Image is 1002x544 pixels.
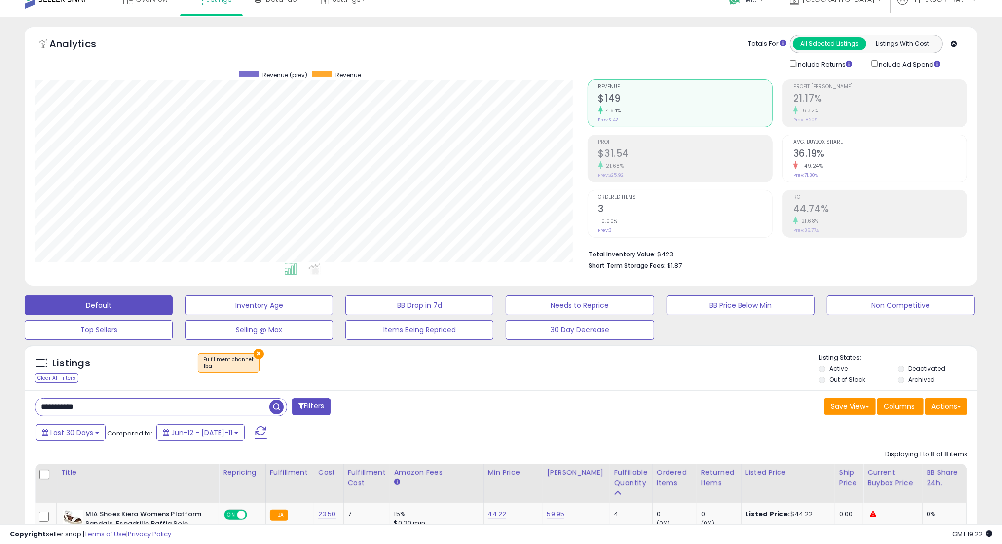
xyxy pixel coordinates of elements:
button: Listings With Cost [866,37,939,50]
button: 30 Day Decrease [506,320,654,340]
div: Ship Price [839,468,859,488]
button: Filters [292,398,331,415]
button: Selling @ Max [185,320,333,340]
small: Prev: 36.77% [793,227,819,233]
small: Prev: 3 [598,227,612,233]
button: Top Sellers [25,320,173,340]
b: MIA Shoes Kiera Womens Platform Sandals, Espadrille Raffia Sole, White, Size 9 [85,510,205,540]
div: Amazon Fees [394,468,480,478]
span: Revenue [598,84,772,90]
div: Returned Items [701,468,737,488]
label: Archived [908,375,935,384]
button: Last 30 Days [36,424,106,441]
h2: 36.19% [793,148,967,161]
span: Profit [598,140,772,145]
h5: Analytics [49,37,115,53]
button: Non Competitive [827,295,975,315]
span: $1.87 [668,261,682,270]
button: Columns [877,398,924,415]
li: $423 [589,248,960,259]
div: Clear All Filters [35,373,78,383]
span: Compared to: [107,429,152,438]
div: Listed Price [745,468,831,478]
span: ON [225,511,237,519]
button: × [254,349,264,359]
small: 0.00% [598,218,618,225]
span: Fulfillment channel : [203,356,254,370]
label: Deactivated [908,364,945,373]
strong: Copyright [10,529,46,539]
a: Terms of Use [84,529,126,539]
div: 7 [348,510,382,519]
div: seller snap | | [10,530,171,539]
div: 15% [394,510,476,519]
span: Last 30 Days [50,428,93,437]
span: Profit [PERSON_NAME] [793,84,967,90]
div: 4 [614,510,645,519]
h2: 3 [598,203,772,217]
div: 0 [657,510,697,519]
div: fba [203,363,254,370]
button: All Selected Listings [793,37,866,50]
b: Total Inventory Value: [589,250,656,258]
b: Short Term Storage Fees: [589,261,666,270]
small: 21.68% [603,162,624,170]
div: Title [61,468,215,478]
small: Prev: 18.20% [793,117,817,123]
button: Jun-12 - [DATE]-11 [156,424,245,441]
div: Repricing [223,468,261,478]
div: Displaying 1 to 8 of 8 items [885,450,967,459]
div: BB Share 24h. [927,468,963,488]
div: Include Ad Spend [864,58,957,70]
h2: $149 [598,93,772,106]
div: Fulfillment Cost [348,468,386,488]
button: BB Price Below Min [667,295,815,315]
img: 41rYIUltTfL._SL40_.jpg [63,510,83,526]
div: [PERSON_NAME] [547,468,606,478]
a: 23.50 [318,509,336,519]
small: 21.68% [798,218,819,225]
small: Prev: $142 [598,117,619,123]
div: $44.22 [745,510,827,519]
div: Fulfillment [270,468,310,478]
span: ROI [793,195,967,200]
span: Avg. Buybox Share [793,140,967,145]
div: Fulfillable Quantity [614,468,648,488]
small: 16.32% [798,107,818,114]
a: 44.22 [488,509,507,519]
span: Revenue (prev) [262,71,307,79]
div: 0.00 [839,510,855,519]
small: -49.24% [798,162,823,170]
small: FBA [270,510,288,521]
label: Out of Stock [829,375,865,384]
button: Default [25,295,173,315]
button: Items Being Repriced [345,320,493,340]
h2: 21.17% [793,93,967,106]
h2: $31.54 [598,148,772,161]
h2: 44.74% [793,203,967,217]
small: Prev: 71.30% [793,172,818,178]
button: Save View [824,398,876,415]
span: Ordered Items [598,195,772,200]
small: Prev: $25.92 [598,172,624,178]
div: Include Returns [782,58,864,70]
small: 4.64% [603,107,622,114]
a: Privacy Policy [128,529,171,539]
div: Current Buybox Price [867,468,918,488]
div: Min Price [488,468,539,478]
b: Listed Price: [745,509,790,519]
label: Active [829,364,848,373]
div: Ordered Items [657,468,693,488]
button: Actions [925,398,967,415]
button: Inventory Age [185,295,333,315]
span: Revenue [335,71,361,79]
span: Columns [884,401,915,411]
small: Amazon Fees. [394,478,400,487]
div: 0 [701,510,741,519]
button: BB Drop in 7d [345,295,493,315]
div: Cost [318,468,339,478]
div: Totals For [748,39,786,49]
p: Listing States: [819,353,977,363]
h5: Listings [52,357,90,370]
button: Needs to Reprice [506,295,654,315]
